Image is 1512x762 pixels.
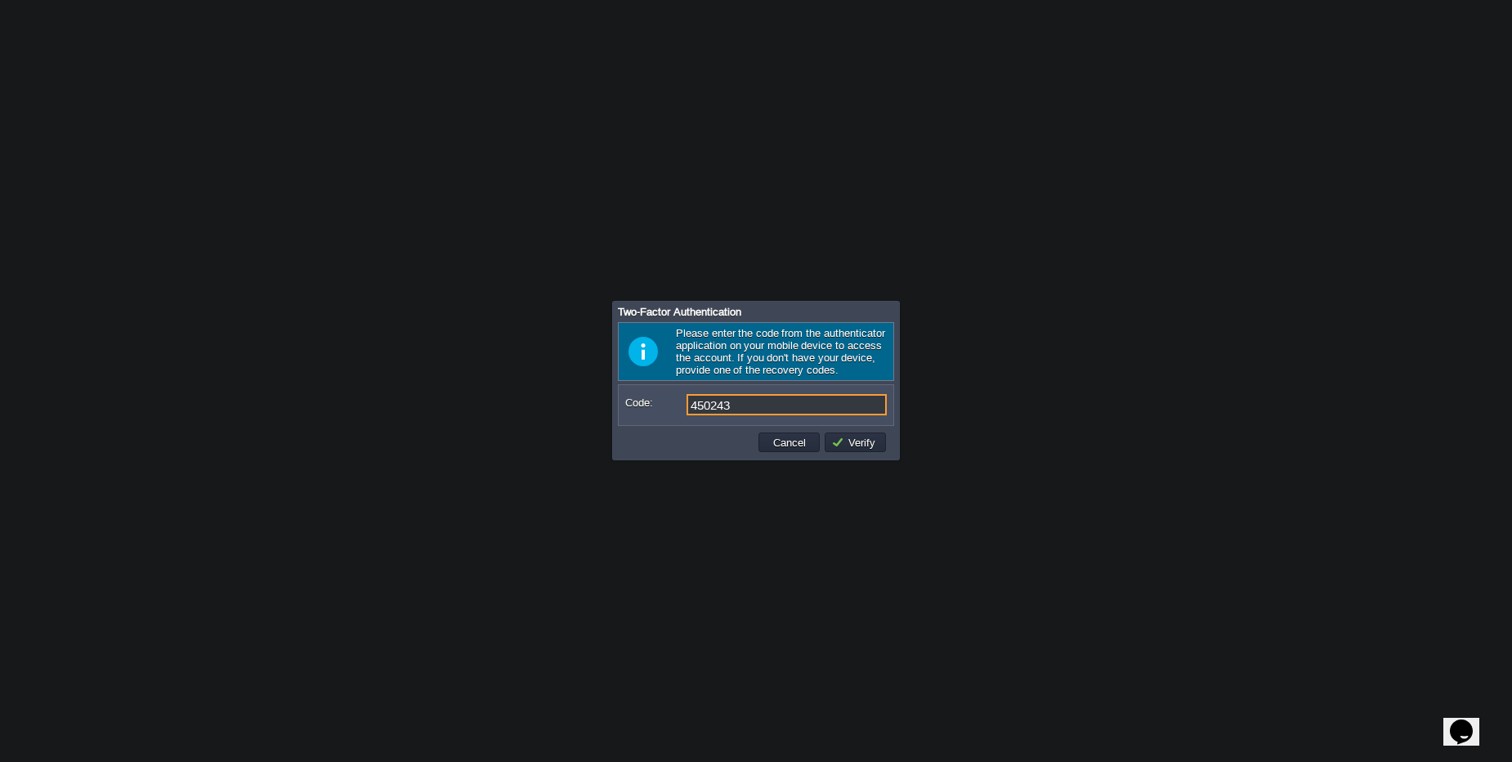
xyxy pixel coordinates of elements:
button: Cancel [768,435,811,450]
iframe: chat widget [1443,697,1496,746]
label: Code: [625,394,685,411]
span: Two-Factor Authentication [618,306,741,318]
button: Verify [831,435,880,450]
div: Please enter the code from the authenticator application on your mobile device to access the acco... [618,322,894,381]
